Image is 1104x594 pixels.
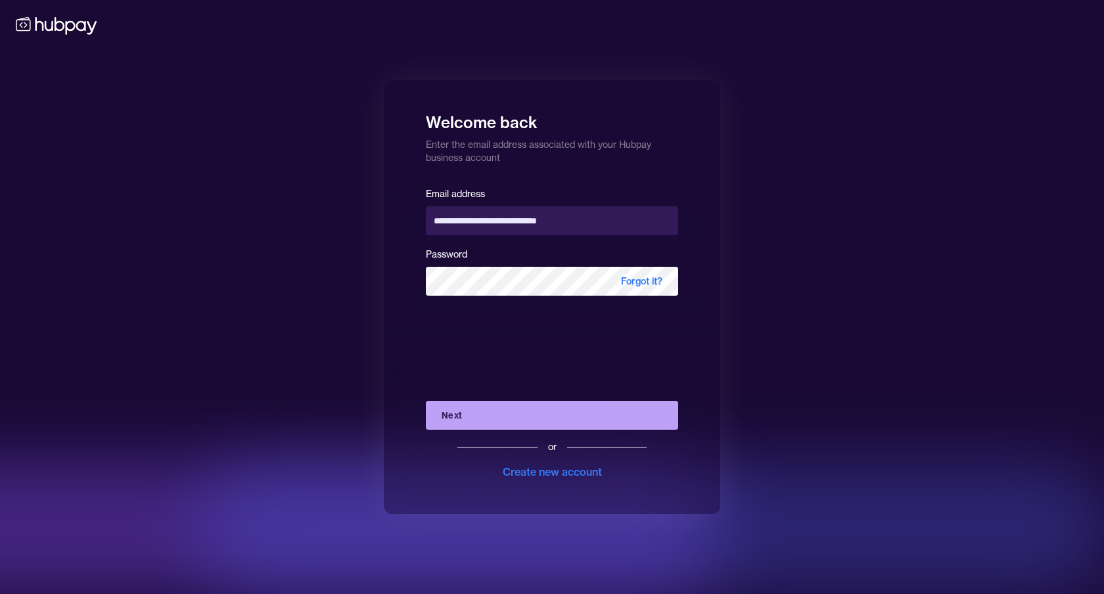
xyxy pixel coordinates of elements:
[605,267,678,296] span: Forgot it?
[426,248,467,260] label: Password
[426,104,678,133] h1: Welcome back
[503,464,602,480] div: Create new account
[426,133,678,164] p: Enter the email address associated with your Hubpay business account
[426,188,485,200] label: Email address
[548,440,557,453] div: or
[426,401,678,430] button: Next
